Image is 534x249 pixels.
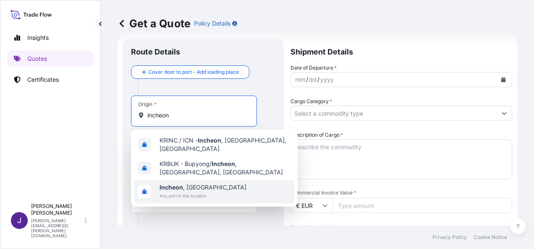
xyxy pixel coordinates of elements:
p: Route Details [131,47,180,57]
p: Quotes [27,54,47,63]
button: Calendar [497,73,510,86]
span: Any port in this location [160,192,246,200]
span: , [GEOGRAPHIC_DATA] [160,183,246,192]
button: Show suggestions [497,106,512,121]
p: Insights [27,34,49,42]
p: Get a Quote [118,17,191,30]
div: Origin [138,101,157,108]
label: Description of Cargo [291,131,343,139]
span: KRBUK - Bupyong/ , [GEOGRAPHIC_DATA], [GEOGRAPHIC_DATA] [160,160,291,176]
p: Privacy Policy [432,234,467,241]
div: day, [308,75,317,85]
p: Policy Details [194,19,230,28]
div: Show suggestions [131,130,298,207]
div: year, [319,75,335,85]
div: / [306,75,308,85]
div: month, [294,75,306,85]
b: Incheon [212,160,235,167]
span: Date of Departure [291,64,337,72]
p: [PERSON_NAME][EMAIL_ADDRESS][PERSON_NAME][DOMAIN_NAME] [31,218,83,238]
p: [PERSON_NAME] [PERSON_NAME] [31,203,83,216]
span: J [17,216,21,225]
input: Select a commodity type [291,106,497,121]
span: Cover door to port - Add loading place [148,68,239,76]
div: / [317,75,319,85]
label: Named Assured [291,223,332,231]
p: Cookie Notice [474,234,507,241]
b: Incheon [198,137,221,144]
p: Certificates [27,75,59,84]
b: Incheon [160,184,183,191]
label: Cargo Category [291,97,332,106]
span: KRINC / ICN - , [GEOGRAPHIC_DATA], [GEOGRAPHIC_DATA] [160,136,291,153]
input: Type amount [332,198,512,213]
input: Origin [147,111,246,119]
p: Shipment Details [291,39,512,64]
span: Commercial Invoice Value [291,189,512,196]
